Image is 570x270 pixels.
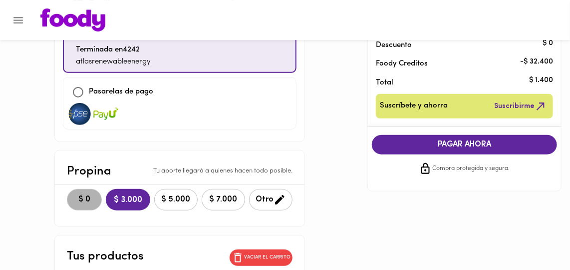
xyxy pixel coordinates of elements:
[76,44,151,56] p: Terminada en 4242
[161,195,191,204] span: $ 5.000
[73,195,95,204] span: $ 0
[106,189,150,210] button: $ 3.000
[372,135,558,154] button: PAGAR AHORA
[114,195,142,205] span: $ 3.000
[202,189,245,210] button: $ 7.000
[154,189,198,210] button: $ 5.000
[543,38,553,48] p: $ 0
[76,56,151,68] p: atlasrenewableenergy
[382,140,548,149] span: PAGAR AHORA
[40,8,105,31] img: logo.png
[208,195,239,204] span: $ 7.000
[433,164,510,174] span: Compra protegida y segura.
[376,77,538,88] p: Total
[67,103,92,125] img: visa
[153,166,292,176] p: Tu aporte llegará a quienes hacen todo posible.
[67,162,111,180] p: Propina
[67,189,102,210] button: $ 0
[376,40,412,50] p: Descuento
[6,8,30,32] button: Menu
[492,98,549,114] button: Suscribirme
[256,193,286,206] span: Otro
[93,103,118,125] img: visa
[512,212,560,260] iframe: Messagebird Livechat Widget
[494,100,547,112] span: Suscribirme
[230,249,292,266] button: Vaciar el carrito
[67,247,144,265] p: Tus productos
[520,56,553,67] p: - $ 32.400
[244,254,290,261] p: Vaciar el carrito
[529,75,553,86] p: $ 1.400
[89,86,153,98] p: Pasarelas de pago
[376,58,538,69] p: Foody Creditos
[249,189,292,210] button: Otro
[380,100,448,112] span: Suscríbete y ahorra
